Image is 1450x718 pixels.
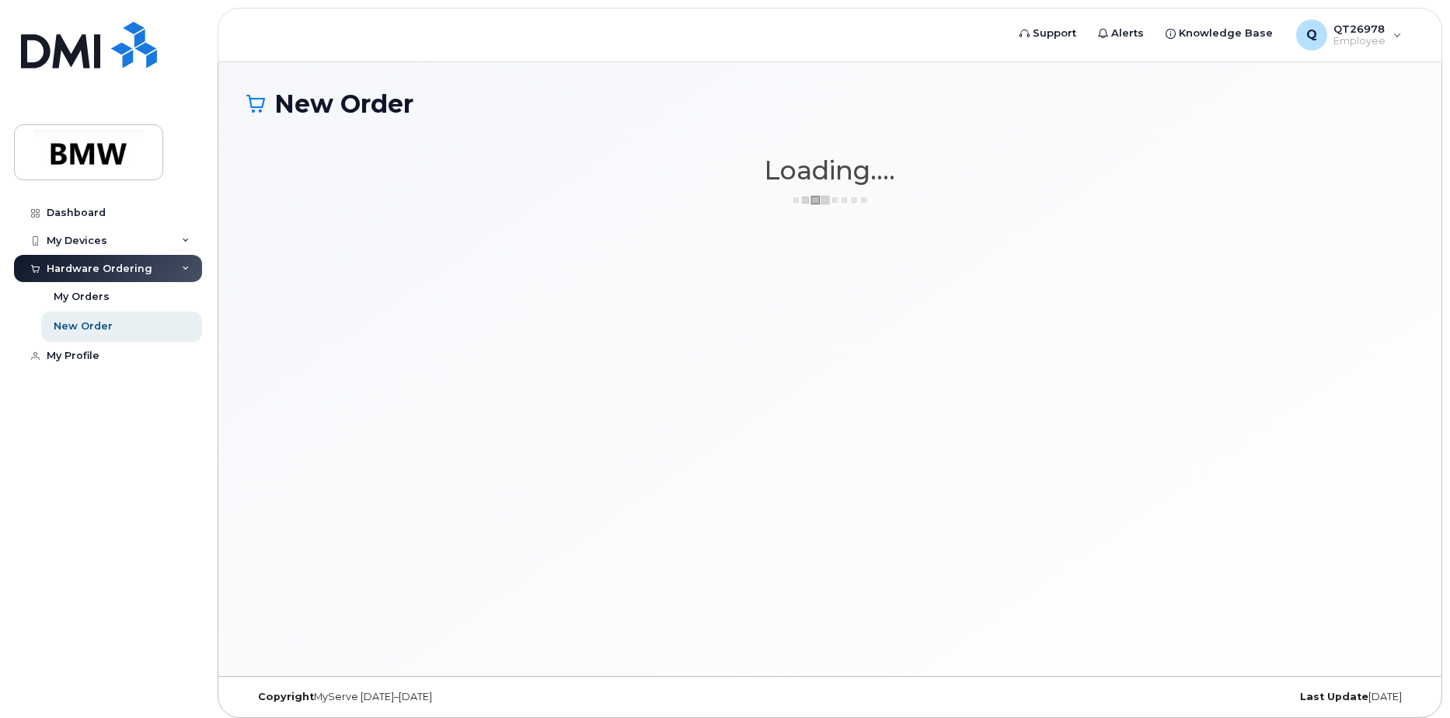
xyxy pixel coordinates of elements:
strong: Copyright [258,691,314,702]
h1: Loading.... [246,156,1413,184]
div: MyServe [DATE]–[DATE] [246,691,636,703]
h1: New Order [246,90,1413,117]
div: [DATE] [1024,691,1413,703]
strong: Last Update [1300,691,1368,702]
img: ajax-loader-3a6953c30dc77f0bf724df975f13086db4f4c1262e45940f03d1251963f1bf2e.gif [791,194,869,206]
